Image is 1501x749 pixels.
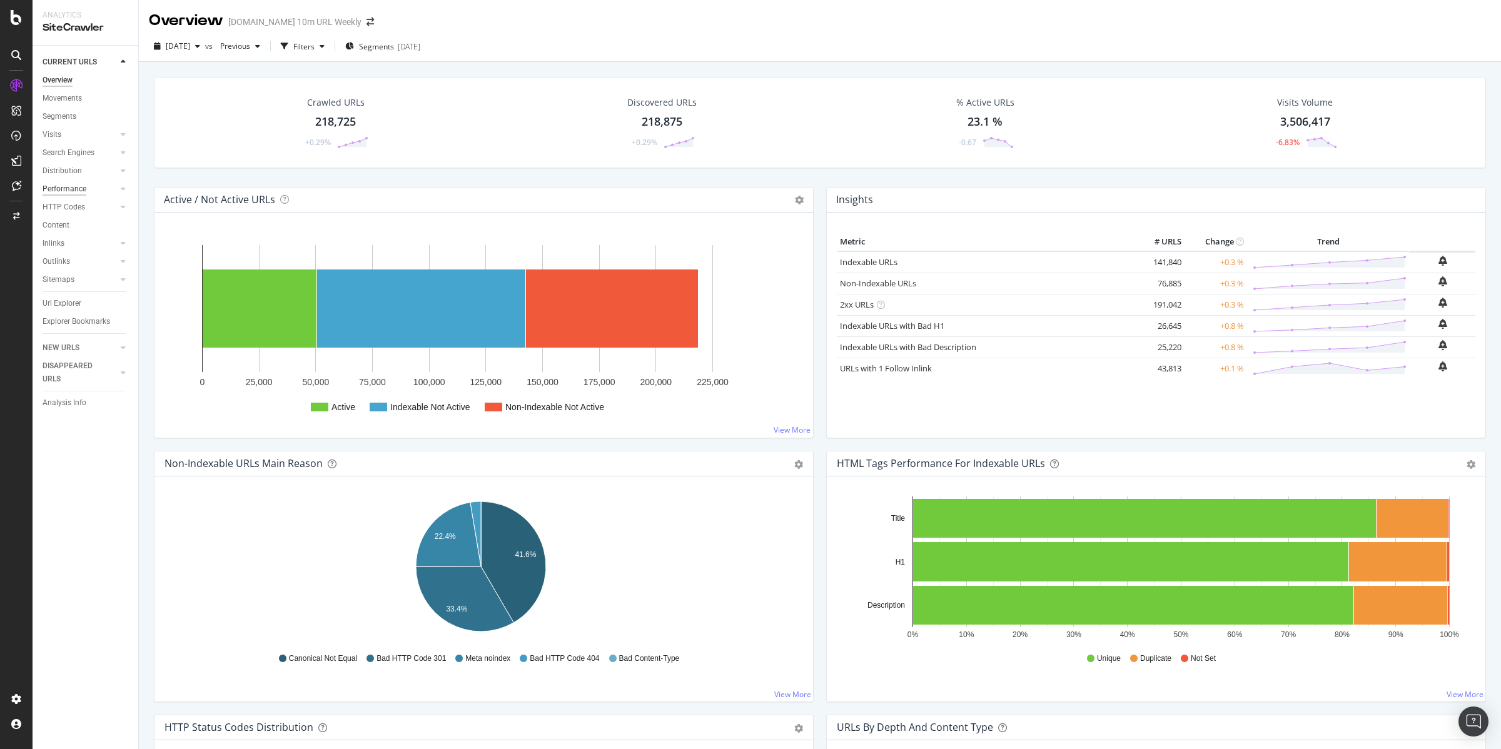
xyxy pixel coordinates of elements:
[307,96,365,109] div: Crawled URLs
[1280,114,1330,130] div: 3,506,417
[43,201,85,214] div: HTTP Codes
[837,233,1135,251] th: Metric
[43,164,82,178] div: Distribution
[43,297,129,310] a: Url Explorer
[43,183,117,196] a: Performance
[446,604,467,613] text: 33.4%
[413,377,445,387] text: 100,000
[1185,251,1247,273] td: +0.3 %
[43,237,117,250] a: Inlinks
[1185,273,1247,294] td: +0.3 %
[840,256,897,268] a: Indexable URLs
[149,36,205,56] button: [DATE]
[215,36,265,56] button: Previous
[840,320,944,331] a: Indexable URLs with Bad H1
[1173,630,1188,639] text: 50%
[302,377,329,387] text: 50,000
[1066,630,1081,639] text: 30%
[43,273,117,286] a: Sitemaps
[1440,630,1459,639] text: 100%
[289,653,357,664] span: Canonical Not Equal
[164,496,797,641] svg: A chart.
[200,377,205,387] text: 0
[867,601,905,610] text: Description
[305,137,331,148] div: +0.29%
[959,630,974,639] text: 10%
[359,41,394,52] span: Segments
[43,359,117,386] a: DISAPPEARED URLS
[276,36,330,56] button: Filters
[340,36,425,56] button: Segments[DATE]
[584,377,615,387] text: 175,000
[331,402,355,412] text: Active
[43,164,117,178] a: Distribution
[1185,315,1247,336] td: +0.8 %
[215,41,250,51] span: Previous
[837,496,1469,641] svg: A chart.
[43,219,129,232] a: Content
[43,56,117,69] a: CURRENT URLS
[774,425,811,435] a: View More
[840,278,916,289] a: Non-Indexable URLs
[1135,358,1185,379] td: 43,813
[1447,689,1483,700] a: View More
[164,457,323,470] div: Non-Indexable URLs Main Reason
[43,92,129,105] a: Movements
[164,233,803,428] svg: A chart.
[43,273,74,286] div: Sitemaps
[228,16,361,28] div: [DOMAIN_NAME] 10m URL Weekly
[1140,653,1171,664] span: Duplicate
[390,402,470,412] text: Indexable Not Active
[470,377,502,387] text: 125,000
[1281,630,1296,639] text: 70%
[366,18,374,26] div: arrow-right-arrow-left
[43,359,106,386] div: DISAPPEARED URLS
[627,96,697,109] div: Discovered URLs
[1185,358,1247,379] td: +0.1 %
[530,653,599,664] span: Bad HTTP Code 404
[359,377,386,387] text: 75,000
[164,721,313,733] div: HTTP Status Codes Distribution
[1135,315,1185,336] td: 26,645
[43,10,128,21] div: Analytics
[1185,336,1247,358] td: +0.8 %
[837,721,993,733] div: URLs by Depth and Content Type
[43,110,76,123] div: Segments
[43,237,64,250] div: Inlinks
[1227,630,1242,639] text: 60%
[1120,630,1135,639] text: 40%
[43,315,129,328] a: Explorer Bookmarks
[1438,361,1447,371] div: bell-plus
[642,114,682,130] div: 218,875
[896,558,906,566] text: H1
[959,137,976,148] div: -0.67
[515,550,536,559] text: 41.6%
[1276,137,1300,148] div: -6.83%
[1335,630,1350,639] text: 80%
[43,183,86,196] div: Performance
[619,653,680,664] span: Bad Content-Type
[527,377,558,387] text: 150,000
[1097,653,1121,664] span: Unique
[315,114,356,130] div: 218,725
[1277,96,1333,109] div: Visits Volume
[1185,294,1247,315] td: +0.3 %
[505,402,604,412] text: Non-Indexable Not Active
[956,96,1014,109] div: % Active URLs
[1135,233,1185,251] th: # URLS
[205,41,215,51] span: vs
[43,255,117,268] a: Outlinks
[1247,233,1410,251] th: Trend
[640,377,672,387] text: 200,000
[398,41,420,52] div: [DATE]
[43,74,129,87] a: Overview
[1438,319,1447,329] div: bell-plus
[43,56,97,69] div: CURRENT URLS
[1438,340,1447,350] div: bell-plus
[43,128,117,141] a: Visits
[1185,233,1247,251] th: Change
[43,297,81,310] div: Url Explorer
[43,146,117,159] a: Search Engines
[1438,256,1447,266] div: bell-plus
